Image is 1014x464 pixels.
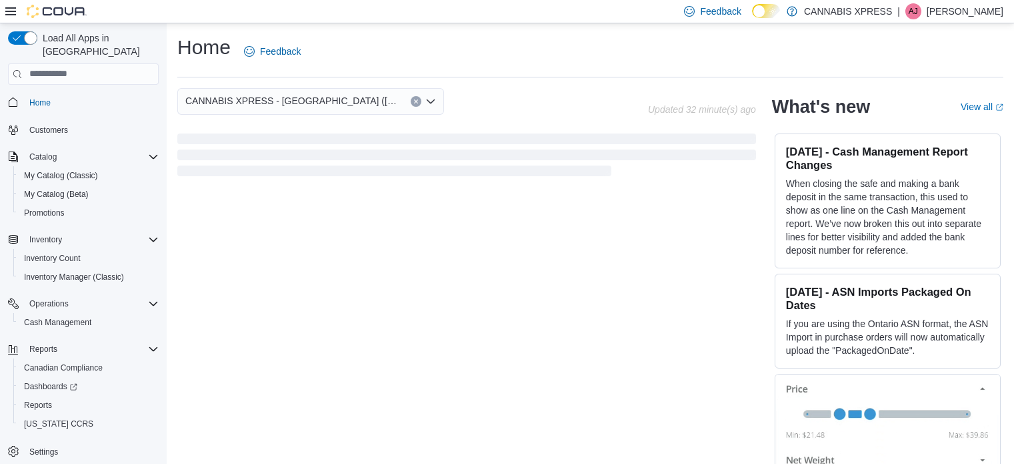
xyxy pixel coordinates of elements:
[177,34,231,61] h1: Home
[648,104,756,115] p: Updated 32 minute(s) ago
[752,4,780,18] input: Dark Mode
[19,269,129,285] a: Inventory Manager (Classic)
[24,363,103,373] span: Canadian Compliance
[927,3,1003,19] p: [PERSON_NAME]
[37,31,159,58] span: Load All Apps in [GEOGRAPHIC_DATA]
[24,419,93,429] span: [US_STATE] CCRS
[24,253,81,264] span: Inventory Count
[27,5,87,18] img: Cova
[260,45,301,58] span: Feedback
[961,101,1003,112] a: View allExternal link
[752,18,753,19] span: Dark Mode
[786,285,989,312] h3: [DATE] - ASN Imports Packaged On Dates
[19,250,159,266] span: Inventory Count
[3,148,164,166] button: Catalog
[13,415,164,433] button: [US_STATE] CCRS
[19,416,159,432] span: Washington CCRS
[24,149,159,165] span: Catalog
[24,400,52,411] span: Reports
[24,232,67,248] button: Inventory
[786,177,989,257] p: When closing the safe and making a bank deposit in the same transaction, this used to show as one...
[24,170,98,181] span: My Catalog (Classic)
[239,38,306,65] a: Feedback
[13,268,164,286] button: Inventory Manager (Classic)
[24,341,159,357] span: Reports
[13,377,164,396] a: Dashboards
[24,232,159,248] span: Inventory
[897,3,900,19] p: |
[3,230,164,249] button: Inventory
[19,379,83,395] a: Dashboards
[24,317,91,328] span: Cash Management
[425,96,436,107] button: Open list of options
[13,313,164,332] button: Cash Management
[24,444,63,460] a: Settings
[19,186,159,202] span: My Catalog (Beta)
[804,3,892,19] p: CANNABIS XPRESS
[13,185,164,204] button: My Catalog (Beta)
[995,103,1003,111] svg: External link
[19,168,159,184] span: My Catalog (Classic)
[19,397,159,413] span: Reports
[19,186,94,202] a: My Catalog (Beta)
[29,97,51,108] span: Home
[13,249,164,268] button: Inventory Count
[177,136,756,179] span: Loading
[29,447,58,457] span: Settings
[29,344,57,355] span: Reports
[3,93,164,112] button: Home
[19,168,103,184] a: My Catalog (Classic)
[3,441,164,461] button: Settings
[24,296,159,312] span: Operations
[24,95,56,111] a: Home
[19,314,159,330] span: Cash Management
[24,443,159,459] span: Settings
[786,145,989,172] h3: [DATE] - Cash Management Report Changes
[19,314,97,330] a: Cash Management
[24,149,62,165] button: Catalog
[700,5,741,18] span: Feedback
[24,122,159,138] span: Customers
[19,397,57,413] a: Reports
[3,120,164,140] button: Customers
[19,360,159,376] span: Canadian Compliance
[3,294,164,313] button: Operations
[19,205,159,221] span: Promotions
[909,3,918,19] span: AJ
[29,234,62,245] span: Inventory
[3,340,164,359] button: Reports
[905,3,921,19] div: Anthony John
[13,359,164,377] button: Canadian Compliance
[24,381,77,392] span: Dashboards
[24,296,74,312] button: Operations
[772,96,870,118] h2: What's new
[24,208,65,218] span: Promotions
[13,166,164,185] button: My Catalog (Classic)
[24,272,124,282] span: Inventory Manager (Classic)
[185,93,397,109] span: CANNABIS XPRESS - [GEOGRAPHIC_DATA] ([GEOGRAPHIC_DATA])
[19,360,108,376] a: Canadian Compliance
[24,94,159,111] span: Home
[29,125,68,136] span: Customers
[24,189,89,200] span: My Catalog (Beta)
[786,317,989,357] p: If you are using the Ontario ASN format, the ASN Import in purchase orders will now automatically...
[411,96,421,107] button: Clear input
[24,122,73,138] a: Customers
[24,341,63,357] button: Reports
[19,416,99,432] a: [US_STATE] CCRS
[13,396,164,415] button: Reports
[19,269,159,285] span: Inventory Manager (Classic)
[29,152,57,162] span: Catalog
[13,204,164,222] button: Promotions
[19,250,86,266] a: Inventory Count
[29,298,69,309] span: Operations
[19,379,159,395] span: Dashboards
[19,205,70,221] a: Promotions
